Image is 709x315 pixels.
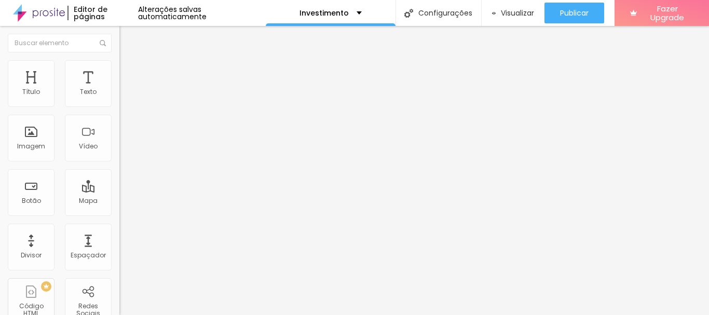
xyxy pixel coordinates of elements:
span: Fazer Upgrade [641,4,693,22]
iframe: Editor [119,26,709,315]
img: view-1.svg [492,9,496,18]
img: Icone [100,40,106,46]
div: Título [22,88,40,95]
span: Visualizar [501,9,534,17]
div: Mapa [79,197,98,204]
input: Buscar elemento [8,34,112,52]
div: Alterações salvas automaticamente [138,6,266,20]
p: Investimento [299,9,349,17]
div: Divisor [21,252,42,259]
img: Icone [404,9,413,18]
span: Publicar [560,9,589,17]
div: Editor de páginas [67,6,138,20]
div: Vídeo [79,143,98,150]
div: Espaçador [71,252,106,259]
button: Publicar [544,3,604,23]
div: Botão [22,197,41,204]
div: Imagem [17,143,45,150]
div: Texto [80,88,97,95]
button: Visualizar [482,3,545,23]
